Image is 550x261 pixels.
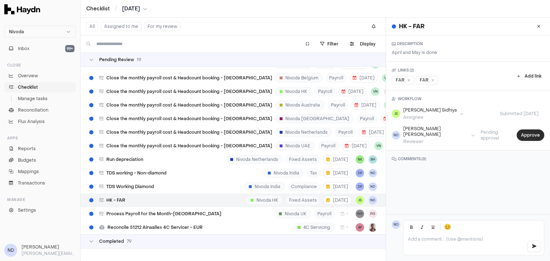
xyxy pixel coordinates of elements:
[392,107,463,120] button: JS[PERSON_NAME] SidhiyaAssignee
[323,182,351,191] button: [DATE]
[416,76,438,84] a: FAR
[106,75,272,81] span: Close the monthly payroll cost & Headcount booking - [GEOGRAPHIC_DATA]
[380,114,409,123] button: [DATE]
[244,182,285,191] div: Nivoda India
[356,196,364,205] button: JS
[263,168,304,178] div: Nivoda India
[314,209,335,218] span: Payroll
[4,167,76,177] a: Mappings
[4,178,76,188] a: Transactions
[417,222,427,232] button: Italic (Ctrl+I)
[392,96,544,102] h3: WORKFLOW
[356,169,364,177] button: DP
[18,84,38,90] span: Checklist
[323,168,351,178] button: [DATE]
[316,38,343,50] button: Filter
[384,87,392,96] button: PG
[392,109,400,118] span: JS
[326,73,347,83] span: Payroll
[368,196,377,205] span: ND
[4,244,17,257] span: ND
[356,223,364,232] span: AF
[275,141,315,151] div: Nivoda UAE
[403,139,468,144] div: Reviewer
[114,5,119,12] span: /
[18,168,39,175] span: Mappings
[323,196,351,205] button: [DATE]
[349,73,378,83] button: [DATE]
[368,182,377,191] button: ND
[106,116,272,122] span: Close the monthly payroll cost & Headcount booking - [GEOGRAPHIC_DATA]
[246,196,283,205] div: Nivoda HK
[356,210,364,218] span: GG
[18,207,36,213] span: Settings
[335,128,356,137] span: Payroll
[444,223,451,231] span: 😊
[384,101,392,109] span: VN
[368,223,377,232] button: JP Smit
[382,74,391,82] button: VN
[101,22,141,31] button: Assigned to me
[4,94,76,104] a: Manage tasks
[106,197,125,203] span: HK - FAR
[86,5,147,13] nav: breadcrumb
[354,102,376,108] span: [DATE]
[18,118,45,125] span: Flux Analysis
[106,102,272,108] span: Close the monthly payroll cost & Headcount booking - [GEOGRAPHIC_DATA]
[4,71,76,81] a: Overview
[275,87,312,96] div: Nivoda HK
[371,87,380,96] span: VN
[475,129,514,141] span: Pending approval
[356,155,364,164] button: NK
[4,105,76,115] a: Reconciliation
[106,184,154,189] span: TDS Working Diamond
[443,222,453,232] button: 😊
[392,156,544,162] h3: COMMENTS ( 0 )
[346,38,380,50] button: Display
[392,49,437,56] p: April and May is done
[392,41,437,46] h3: DESCRIPTION
[18,180,45,186] span: Transactions
[392,76,414,84] a: FAR
[107,225,203,230] span: Reconcile 51212 Airwallex 4C Servicer - EUR
[9,29,24,35] span: Nivoda
[99,57,134,63] span: Pending Review
[326,157,348,162] span: [DATE]
[4,26,76,38] button: Nivoda
[275,128,332,137] div: Nivoda Netherlands
[359,128,387,137] button: [DATE]
[351,100,380,110] button: [DATE]
[368,169,377,177] button: ND
[86,5,110,13] a: Checklist
[106,143,272,149] span: Close the monthly payroll cost & Headcount booking - [GEOGRAPHIC_DATA]
[338,223,351,232] button: +
[21,244,76,250] h3: [PERSON_NAME]
[392,126,474,144] button: ND[PERSON_NAME] [PERSON_NAME]Reviewer
[318,141,339,151] span: Payroll
[275,100,325,110] div: Nivoda Australia
[342,89,363,94] span: [DATE]
[356,182,364,191] button: DP
[18,45,29,52] span: Inbox
[18,157,36,163] span: Budgets
[4,155,76,165] a: Budgets
[374,142,383,150] button: VN
[18,146,36,152] span: Reports
[286,196,320,205] span: Fixed Assets
[323,155,351,164] button: [DATE]
[4,144,76,154] a: Reports
[338,87,367,96] button: [DATE]
[4,132,76,144] div: Apps
[4,4,40,14] img: Haydn Logo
